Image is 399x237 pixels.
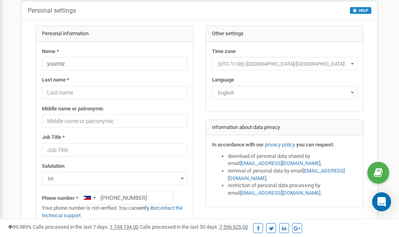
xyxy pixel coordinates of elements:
[228,168,345,181] a: [EMAIL_ADDRESS][DOMAIN_NAME]
[137,205,153,211] a: verify it
[42,205,183,218] a: contact the technical support
[45,173,185,184] span: Mr.
[228,182,357,197] li: restriction of personal data processing by email .
[212,48,236,55] label: Time zone
[206,120,363,136] div: Information about data privacy
[140,224,248,230] span: Calls processed in the last 30 days :
[110,224,138,230] u: 1 744 194,00
[212,142,264,148] strong: In accordance with our
[215,59,355,70] span: (UTC-11:00) Pacific/Midway
[42,205,187,219] p: Your phone number is not verified. You can or
[42,172,187,185] span: Mr.
[240,160,320,166] a: [EMAIL_ADDRESS][DOMAIN_NAME]
[215,87,355,99] span: English
[219,224,248,230] u: 7 596 625,00
[372,192,391,211] div: Open Intercom Messenger
[212,57,357,70] span: (UTC-11:00) Pacific/Midway
[42,76,69,84] label: Last name *
[240,190,320,196] a: [EMAIL_ADDRESS][DOMAIN_NAME]
[42,143,187,157] input: Job Title
[42,134,65,141] label: Job Title *
[42,114,187,128] input: Middle name or patronymic
[36,26,193,42] div: Personal information
[80,191,98,204] div: Telephone country code
[212,86,357,99] span: English
[42,86,187,99] input: Last name
[8,224,32,230] span: 99,989%
[265,142,295,148] a: privacy policy
[28,7,76,14] h5: Personal settings
[42,57,187,70] input: Name
[212,76,234,84] label: Language
[33,224,138,230] span: Calls processed in the last 7 days :
[206,26,363,42] div: Other settings
[228,167,357,182] li: removal of personal data by email ,
[42,48,59,55] label: Name *
[42,195,78,202] label: Phone number *
[79,191,174,205] input: +1-800-555-55-55
[42,105,104,113] label: Middle name or patronymic
[228,153,357,167] li: download of personal data shared by email ,
[296,142,334,148] strong: you can request:
[42,163,64,170] label: Salutation
[350,7,371,14] button: HELP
